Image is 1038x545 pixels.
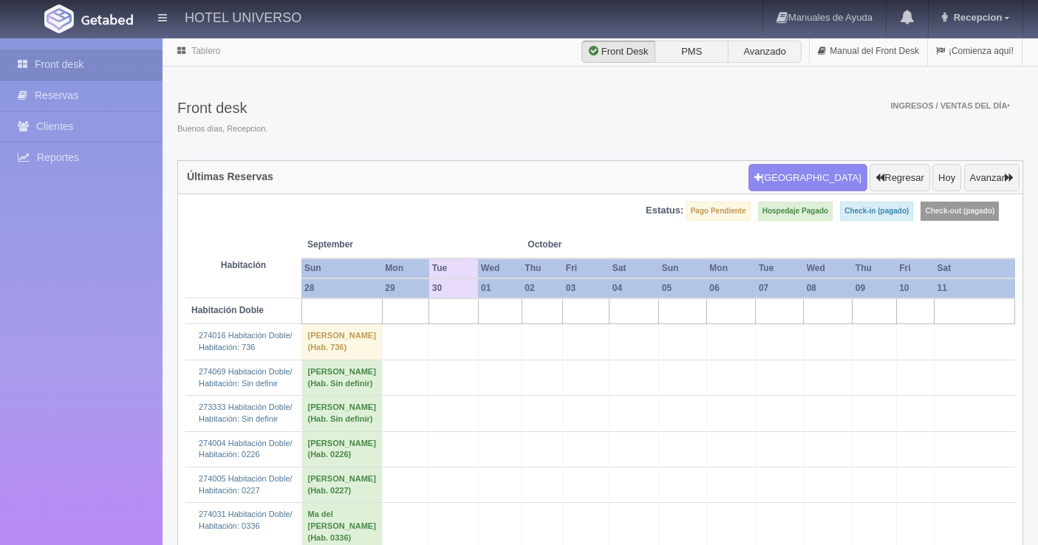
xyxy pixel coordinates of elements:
[810,37,927,66] a: Manual del Front Desk
[804,278,853,298] th: 08
[199,474,293,495] a: 274005 Habitación Doble/Habitación: 0227
[199,367,293,388] a: 274069 Habitación Doble/Habitación: Sin definir
[610,258,659,278] th: Sat
[301,360,382,395] td: [PERSON_NAME] (Hab. Sin definir)
[522,258,562,278] th: Thu
[756,278,804,298] th: 07
[659,278,707,298] th: 05
[177,100,267,116] h3: Front desk
[840,202,913,221] label: Check-in (pagado)
[199,402,293,423] a: 273333 Habitación Doble/Habitación: Sin definir
[935,258,1015,278] th: Sat
[659,258,707,278] th: Sun
[527,239,603,251] span: October
[191,46,220,56] a: Tablero
[921,202,999,221] label: Check-out (pagado)
[301,431,382,467] td: [PERSON_NAME] (Hab. 0226)
[896,278,934,298] th: 10
[301,258,382,278] th: Sun
[191,305,264,315] b: Habitación Doble
[804,258,853,278] th: Wed
[382,278,429,298] th: 29
[199,439,293,459] a: 274004 Habitación Doble/Habitación: 0226
[187,171,273,182] h4: Últimas Reservas
[950,12,1003,23] span: Recepcion
[44,4,74,33] img: Getabed
[706,278,756,298] th: 06
[199,331,293,352] a: 274016 Habitación Doble/Habitación: 736
[382,258,429,278] th: Mon
[964,164,1020,192] button: Avanzar
[301,467,382,503] td: [PERSON_NAME] (Hab. 0227)
[185,7,301,26] h4: HOTEL UNIVERSO
[853,258,896,278] th: Thu
[429,278,478,298] th: 30
[563,278,610,298] th: 03
[221,260,266,270] strong: Habitación
[522,278,562,298] th: 02
[728,41,802,63] label: Avanzado
[610,278,659,298] th: 04
[896,258,934,278] th: Fri
[758,202,833,221] label: Hospedaje Pagado
[706,258,756,278] th: Mon
[177,123,267,135] span: Buenos días, Recepcion.
[748,164,867,192] button: [GEOGRAPHIC_DATA]
[301,396,382,431] td: [PERSON_NAME] (Hab. Sin definir)
[478,278,522,298] th: 01
[429,258,478,278] th: Tue
[890,101,1010,110] span: Ingresos / Ventas del día
[870,164,929,192] button: Regresar
[935,278,1015,298] th: 11
[199,510,293,530] a: 274031 Habitación Doble/Habitación: 0336
[478,258,522,278] th: Wed
[928,37,1022,66] a: ¡Comienza aquí!
[563,258,610,278] th: Fri
[301,324,382,360] td: [PERSON_NAME] (Hab. 736)
[655,41,728,63] label: PMS
[81,14,133,25] img: Getabed
[646,204,683,218] label: Estatus:
[301,278,382,298] th: 28
[932,164,961,192] button: Hoy
[307,239,423,251] span: September
[686,202,751,221] label: Pago Pendiente
[581,41,655,63] label: Front Desk
[756,258,804,278] th: Tue
[853,278,896,298] th: 09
